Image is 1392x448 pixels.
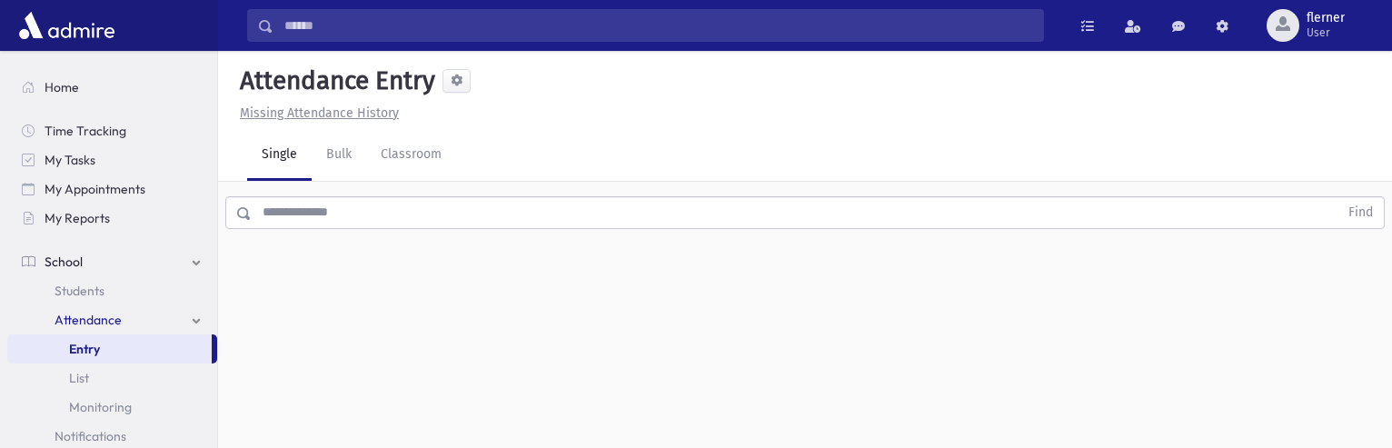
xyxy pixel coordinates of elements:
[69,370,89,386] span: List
[312,130,366,181] a: Bulk
[7,204,217,233] a: My Reports
[1307,11,1345,25] span: flerner
[233,65,435,96] h5: Attendance Entry
[1337,197,1384,228] button: Find
[7,276,217,305] a: Students
[7,393,217,422] a: Monitoring
[45,123,126,139] span: Time Tracking
[240,105,399,121] u: Missing Attendance History
[45,79,79,95] span: Home
[366,130,456,181] a: Classroom
[7,174,217,204] a: My Appointments
[45,152,95,168] span: My Tasks
[1307,25,1345,40] span: User
[7,363,217,393] a: List
[233,105,399,121] a: Missing Attendance History
[7,145,217,174] a: My Tasks
[55,312,122,328] span: Attendance
[55,283,104,299] span: Students
[7,73,217,102] a: Home
[7,247,217,276] a: School
[7,334,212,363] a: Entry
[69,399,132,415] span: Monitoring
[247,130,312,181] a: Single
[45,254,83,270] span: School
[7,116,217,145] a: Time Tracking
[45,181,145,197] span: My Appointments
[7,305,217,334] a: Attendance
[15,7,119,44] img: AdmirePro
[69,341,100,357] span: Entry
[273,9,1043,42] input: Search
[55,428,126,444] span: Notifications
[45,210,110,226] span: My Reports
